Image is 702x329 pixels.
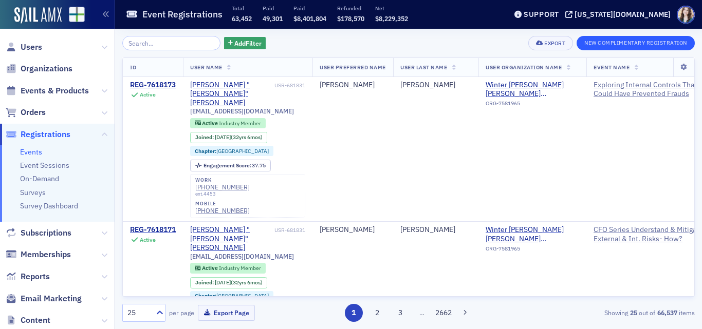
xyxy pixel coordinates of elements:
span: Winter Capriola Zenner (Atlanta) [486,81,579,99]
span: Registrations [21,129,70,140]
span: User Organization Name [486,64,562,71]
h1: Event Registrations [142,8,223,21]
a: REG-7618173 [130,81,176,90]
strong: 66,537 [655,308,679,317]
img: SailAMX [14,7,62,24]
div: Showing out of items [511,308,695,317]
div: 25 [127,307,150,318]
span: [EMAIL_ADDRESS][DOMAIN_NAME] [190,253,294,260]
span: Email Marketing [21,293,82,304]
a: Orders [6,107,46,118]
a: Users [6,42,42,53]
a: Email Marketing [6,293,82,304]
span: 49,301 [263,14,283,23]
p: Paid [293,5,326,12]
button: [US_STATE][DOMAIN_NAME] [565,11,674,18]
span: $8,229,352 [375,14,408,23]
a: Winter [PERSON_NAME] [PERSON_NAME] ([GEOGRAPHIC_DATA]) [486,225,579,243]
div: Active [140,91,156,98]
div: [PERSON_NAME] [400,225,471,235]
button: 2662 [435,304,453,322]
p: Paid [263,5,283,12]
span: Profile [677,6,695,24]
span: Add Filter [234,38,262,48]
div: Joined: 1993-03-02 00:00:00 [190,132,267,143]
div: 37.75 [204,163,266,168]
span: ID [130,64,136,71]
button: 2 [368,304,386,322]
span: [DATE] [215,133,231,141]
a: Organizations [6,63,72,74]
div: Engagement Score: 37.75 [190,160,271,171]
div: Active [140,237,156,243]
strong: 25 [628,308,639,317]
span: Active [202,120,219,127]
a: Winter [PERSON_NAME] [PERSON_NAME] ([GEOGRAPHIC_DATA]) [486,81,579,99]
a: Active Industry Member [195,265,261,272]
div: Export [544,41,565,46]
span: 63,452 [232,14,252,23]
button: Export Page [198,305,255,321]
span: User Last Name [400,64,447,71]
button: Export [528,36,573,50]
div: (32yrs 6mos) [215,279,263,286]
span: Chapter : [195,147,216,154]
button: AddFilter [224,37,266,50]
a: [PERSON_NAME] "[PERSON_NAME]" [PERSON_NAME] [190,81,273,108]
a: Subscriptions [6,227,71,239]
div: [US_STATE][DOMAIN_NAME] [575,10,671,19]
img: SailAMX [69,7,85,23]
span: … [415,308,429,317]
div: Chapter: [190,291,273,301]
a: Chapter:[GEOGRAPHIC_DATA] [195,293,269,299]
span: Memberships [21,249,71,260]
div: [PERSON_NAME] [400,81,471,90]
div: Active: Active: Industry Member [190,118,266,128]
div: work [195,177,250,183]
a: Memberships [6,249,71,260]
button: 3 [392,304,410,322]
label: per page [169,308,194,317]
a: Active Industry Member [195,120,261,126]
div: Chapter: [190,146,273,156]
div: Support [524,10,559,19]
span: Organizations [21,63,72,74]
div: [PHONE_NUMBER] [195,183,250,191]
a: [PHONE_NUMBER] [195,207,250,215]
a: Chapter:[GEOGRAPHIC_DATA] [195,148,269,154]
span: Winter Capriola Zenner (Atlanta) [486,225,579,243]
a: View Homepage [62,7,85,24]
span: Subscriptions [21,227,71,239]
span: $8,401,804 [293,14,326,23]
a: Surveys [20,188,46,197]
span: Joined : [195,134,215,141]
p: Net [375,5,408,12]
button: New Complimentary Registration [577,36,695,50]
span: Content [21,315,50,326]
a: Content [6,315,50,326]
a: Reports [6,271,50,282]
span: User Preferred Name [320,64,386,71]
span: Active [202,264,219,272]
a: Survey Dashboard [20,201,78,210]
span: $178,570 [337,14,364,23]
div: Joined: 1993-03-02 00:00:00 [190,277,267,288]
a: New Complimentary Registration [577,37,695,47]
div: [PERSON_NAME] [320,81,386,90]
div: [PERSON_NAME] [320,225,386,235]
span: Chapter : [195,292,216,299]
span: Joined : [195,279,215,286]
span: [EMAIL_ADDRESS][DOMAIN_NAME] [190,107,294,115]
p: Refunded [337,5,364,12]
span: [DATE] [215,279,231,286]
span: Events & Products [21,85,89,96]
a: [PERSON_NAME] "[PERSON_NAME]" [PERSON_NAME] [190,225,273,253]
span: Orders [21,107,46,118]
a: REG-7618171 [130,225,176,235]
div: ORG-7581965 [486,100,579,110]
